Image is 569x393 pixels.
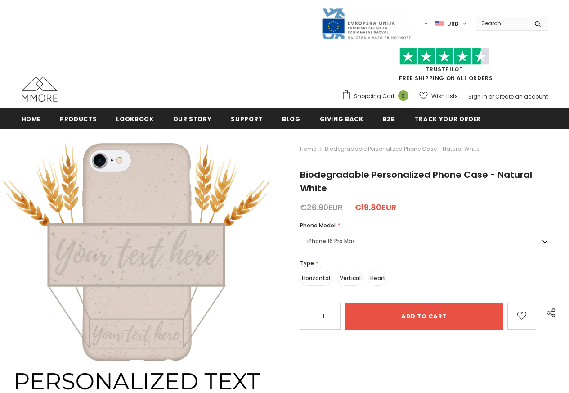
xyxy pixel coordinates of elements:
span: FREE SHIPPING ON ALL ORDERS [341,52,548,82]
a: Javni Razpis [321,19,411,27]
span: Products [60,115,97,123]
a: Track your order [415,108,481,129]
img: Trust Pilot Stars [399,48,489,65]
input: Add to cart [345,303,503,330]
span: Wish Lists [431,92,458,101]
a: B2B [383,108,395,129]
span: USD [447,19,459,28]
span: Biodegradable Personalized Phone Case - Natural White [300,168,532,194]
span: Phone Model [300,221,336,229]
span: €26.90EUR [300,202,343,213]
label: iPhone 16 Pro Max [300,233,554,250]
span: Type [300,259,314,267]
span: support [231,115,263,123]
span: Our Story [173,115,212,123]
label: Heart [368,271,387,286]
a: Blog [282,108,300,129]
a: Home [300,144,316,154]
span: Lookbook [116,115,153,123]
a: Home [22,108,41,129]
span: Home [22,115,41,123]
span: €19.80EUR [354,202,396,213]
a: Trustpilot [426,65,463,73]
a: Wish Lists [419,88,458,104]
span: 0 [398,90,408,101]
img: USD [435,20,444,27]
a: Giving back [320,108,363,129]
span: Track your order [415,115,481,123]
img: Javni Razpis [321,7,411,40]
span: Biodegradable Personalized Phone Case - Natural White [325,144,479,154]
span: or [488,93,494,100]
label: Vertical [338,271,363,286]
span: Shopping Cart [354,92,394,101]
a: Lookbook [116,108,153,129]
a: support [231,108,263,129]
input: Search Site [476,17,528,30]
img: MMORE Cases [22,77,58,102]
a: Products [60,108,97,129]
span: B2B [383,115,395,123]
label: Horizontal [300,271,332,286]
a: Our Story [173,108,212,129]
span: Giving back [320,115,363,123]
a: Shopping Cart 0 [341,90,413,103]
a: Sign In [468,93,487,100]
a: Create an account [495,93,548,100]
span: Blog [282,115,300,123]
